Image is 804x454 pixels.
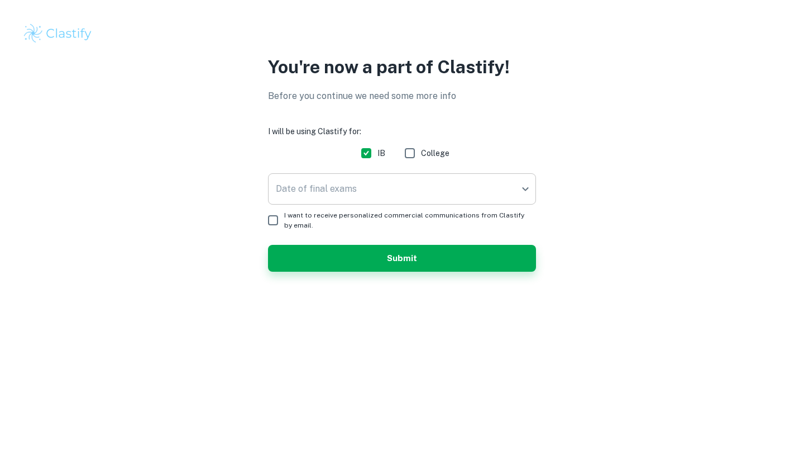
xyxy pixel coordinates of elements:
[284,210,527,230] span: I want to receive personalized commercial communications from Clastify by email.
[22,22,782,45] a: Clastify logo
[268,125,536,138] h6: I will be using Clastify for:
[268,245,536,272] button: Submit
[268,54,536,81] p: You're now a part of Clastify!
[377,147,385,159] span: IB
[268,89,536,103] p: Before you continue we need some more info
[22,22,93,45] img: Clastify logo
[421,147,449,159] span: College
